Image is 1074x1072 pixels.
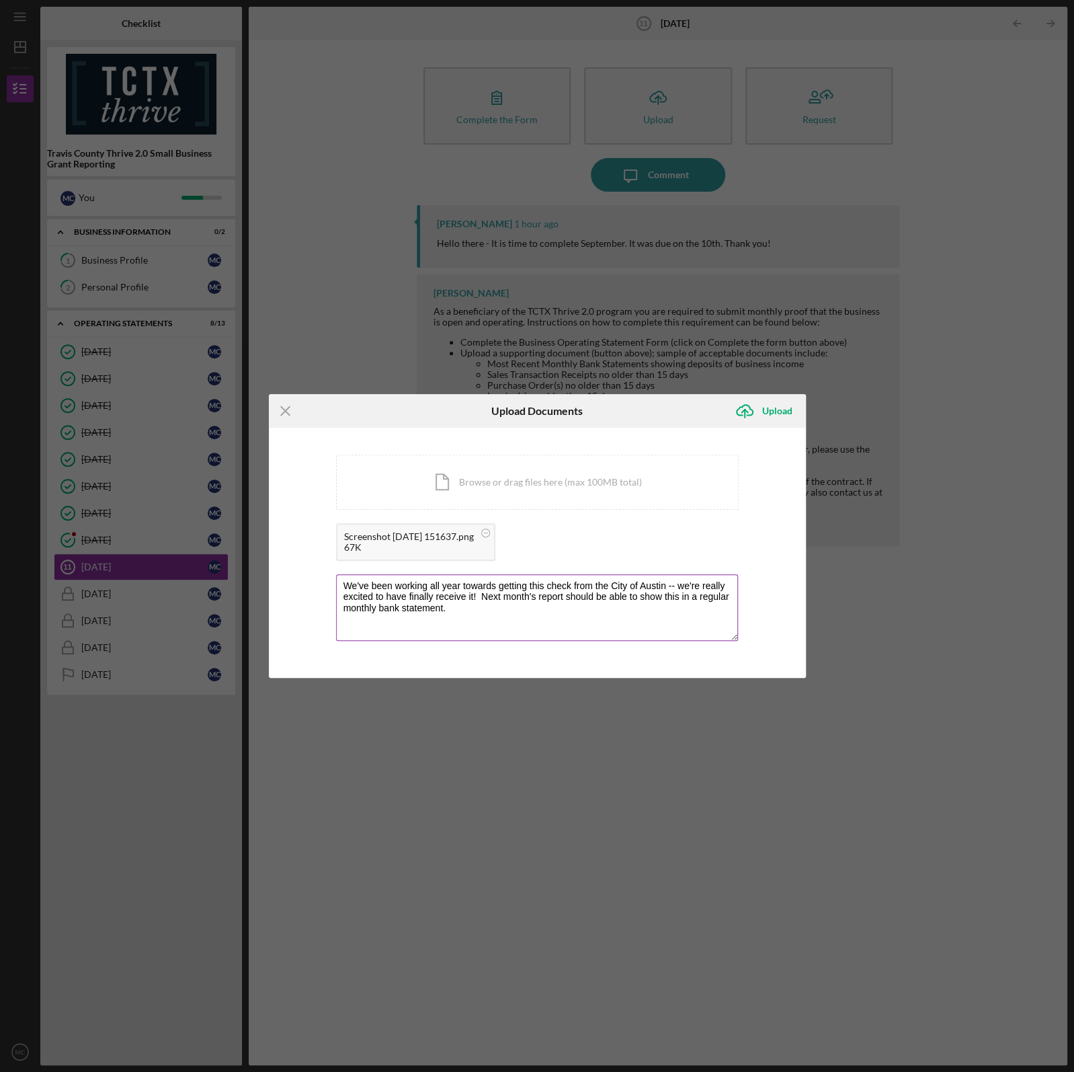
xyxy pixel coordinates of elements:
button: Upload [728,397,805,424]
div: 67K [344,542,474,553]
div: Screenshot [DATE] 151637.png [344,531,474,542]
textarea: We've been working all year towards getting this check from the City of Austin -- we're really ex... [336,574,738,640]
h6: Upload Documents [491,405,583,417]
div: Upload [761,397,792,424]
